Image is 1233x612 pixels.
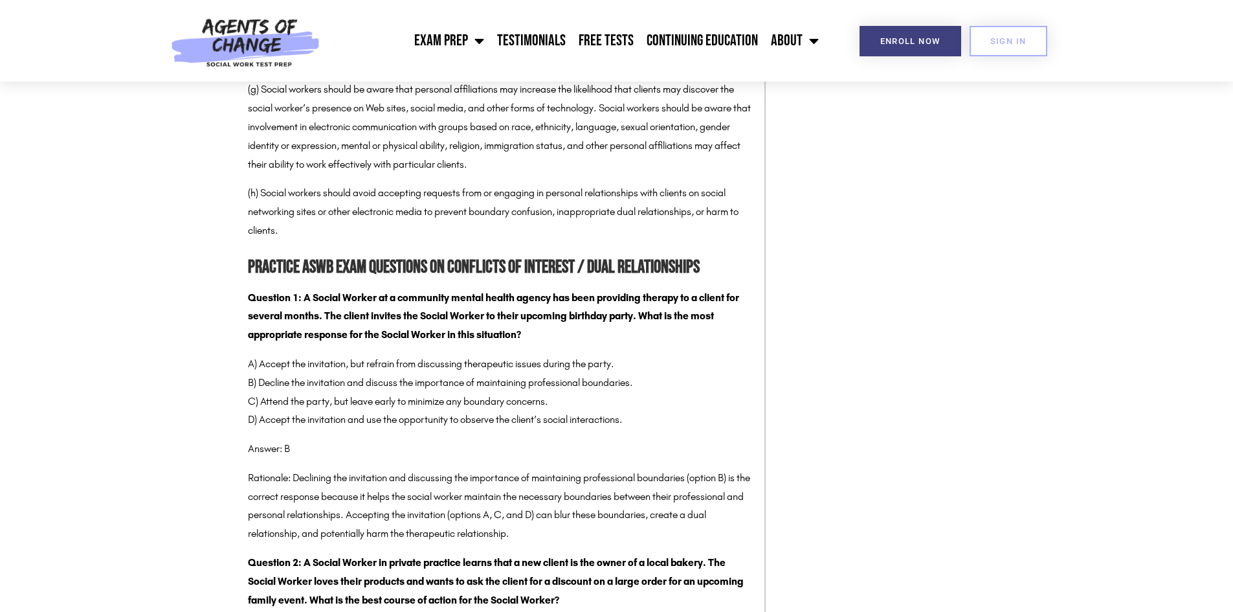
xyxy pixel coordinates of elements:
strong: Practice ASWB Exam Questions on Conflicts of Interest / Dual Relationships [248,256,700,278]
p: (g) Social workers should be aware that personal affiliations may increase the likelihood that cl... [248,80,751,174]
p: A) Accept the invitation, but refrain from discussing therapeutic issues during the party. B) Dec... [248,355,751,429]
p: Answer: B [248,440,751,459]
strong: ocial Worker in private practice learns that a new client is the owner of a local bakery. The Soc... [248,556,744,606]
span: SIGN IN [990,37,1027,45]
a: SIGN IN [970,26,1047,56]
nav: Menu [327,25,825,57]
a: Free Tests [572,25,640,57]
a: Exam Prep [408,25,491,57]
a: Enroll Now [860,26,961,56]
p: Rationale: Declining the invitation and discussing the importance of maintaining professional bou... [248,469,751,543]
strong: Question 2: A S [248,556,318,569]
span: Enroll Now [880,37,940,45]
a: Testimonials [491,25,572,57]
p: (h) Social workers should avoid accepting requests from or engaging in personal relationships wit... [248,184,751,240]
a: Continuing Education [640,25,764,57]
a: About [764,25,825,57]
strong: Question 1: A Social Worker at a community mental health agency has been providing therapy to a c... [248,291,739,341]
